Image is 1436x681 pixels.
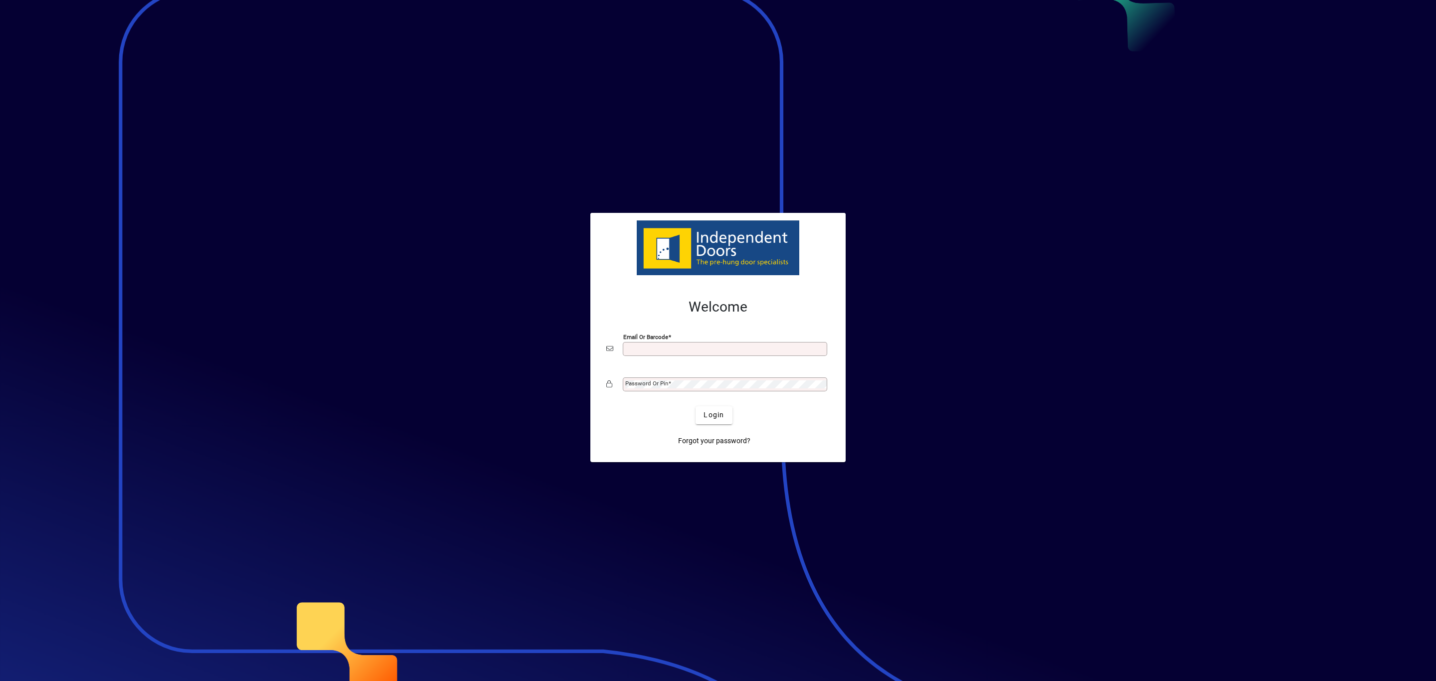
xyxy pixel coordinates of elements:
[623,333,668,340] mat-label: Email or Barcode
[606,299,830,316] h2: Welcome
[625,380,668,387] mat-label: Password or Pin
[704,410,724,420] span: Login
[696,406,732,424] button: Login
[678,436,750,446] span: Forgot your password?
[674,432,754,450] a: Forgot your password?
